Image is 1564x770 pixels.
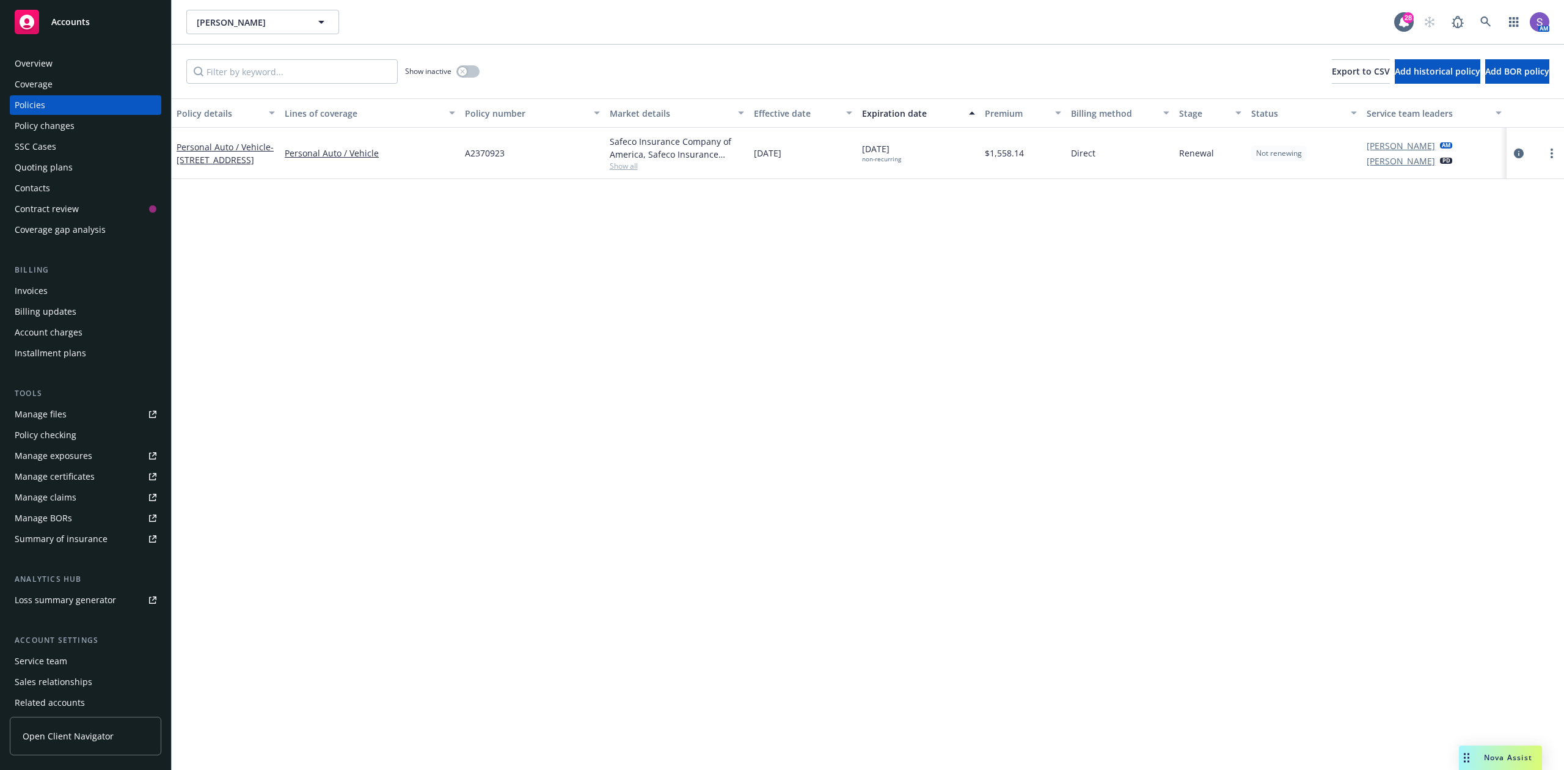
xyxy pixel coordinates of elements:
div: Billing method [1071,107,1156,120]
a: Personal Auto / Vehicle [177,141,274,166]
div: 28 [1403,12,1414,23]
div: Invoices [15,281,48,301]
a: Search [1474,10,1498,34]
a: Loss summary generator [10,590,161,610]
a: Coverage [10,75,161,94]
button: Expiration date [857,98,980,128]
div: Summary of insurance [15,529,108,549]
button: Premium [980,98,1067,128]
a: Sales relationships [10,672,161,692]
a: Contacts [10,178,161,198]
span: Add BOR policy [1485,65,1549,77]
span: Add historical policy [1395,65,1480,77]
span: A2370923 [465,147,505,159]
a: Switch app [1502,10,1526,34]
div: Policy checking [15,425,76,445]
div: Drag to move [1459,746,1474,770]
button: Add BOR policy [1485,59,1549,84]
a: Manage claims [10,488,161,507]
button: Policy details [172,98,280,128]
div: Billing updates [15,302,76,321]
span: $1,558.14 [985,147,1024,159]
a: Summary of insurance [10,529,161,549]
span: Export to CSV [1332,65,1390,77]
div: Service team [15,651,67,671]
a: Accounts [10,5,161,39]
div: Installment plans [15,343,86,363]
a: Manage files [10,405,161,424]
div: Account settings [10,634,161,647]
a: Manage BORs [10,508,161,528]
div: Manage claims [15,488,76,507]
button: Effective date [749,98,857,128]
div: Manage certificates [15,467,95,486]
div: Lines of coverage [285,107,442,120]
a: [PERSON_NAME] [1367,155,1435,167]
a: Manage exposures [10,446,161,466]
div: Premium [985,107,1048,120]
div: Account charges [15,323,82,342]
div: Overview [15,54,53,73]
a: Billing updates [10,302,161,321]
div: Coverage gap analysis [15,220,106,240]
a: Personal Auto / Vehicle [285,147,455,159]
a: Manage certificates [10,467,161,486]
a: Service team [10,651,161,671]
button: Lines of coverage [280,98,460,128]
button: [PERSON_NAME] [186,10,339,34]
div: Safeco Insurance Company of America, Safeco Insurance (Liberty Mutual) [610,135,744,161]
div: Policies [15,95,45,115]
a: Invoices [10,281,161,301]
div: Policy number [465,107,586,120]
input: Filter by keyword... [186,59,398,84]
div: Contract review [15,199,79,219]
a: Policies [10,95,161,115]
a: Coverage gap analysis [10,220,161,240]
div: Effective date [754,107,839,120]
div: Market details [610,107,731,120]
button: Market details [605,98,749,128]
div: Stage [1179,107,1228,120]
a: Start snowing [1417,10,1442,34]
button: Stage [1174,98,1246,128]
div: Analytics hub [10,573,161,585]
a: Overview [10,54,161,73]
a: Policy changes [10,116,161,136]
span: Direct [1071,147,1095,159]
span: Open Client Navigator [23,730,114,743]
a: circleInformation [1511,146,1526,161]
div: Quoting plans [15,158,73,177]
button: Service team leaders [1362,98,1506,128]
a: Related accounts [10,693,161,713]
div: Loss summary generator [15,590,116,610]
a: Report a Bug [1445,10,1470,34]
div: SSC Cases [15,137,56,156]
div: non-recurring [862,155,901,163]
a: Account charges [10,323,161,342]
div: Coverage [15,75,53,94]
div: Expiration date [862,107,962,120]
div: Policy changes [15,116,75,136]
span: [DATE] [862,142,901,163]
div: Status [1251,107,1343,120]
div: Billing [10,264,161,276]
span: - [STREET_ADDRESS] [177,141,274,166]
a: Contract review [10,199,161,219]
div: Policy details [177,107,261,120]
button: Nova Assist [1459,746,1542,770]
div: Contacts [15,178,50,198]
span: Nova Assist [1484,752,1532,763]
a: [PERSON_NAME] [1367,139,1435,152]
a: SSC Cases [10,137,161,156]
span: Show all [610,161,744,171]
button: Status [1246,98,1362,128]
span: Not renewing [1256,148,1302,159]
button: Billing method [1066,98,1174,128]
a: Installment plans [10,343,161,363]
span: [DATE] [754,147,781,159]
span: Renewal [1179,147,1214,159]
img: photo [1530,12,1549,32]
div: Related accounts [15,693,85,713]
button: Policy number [460,98,604,128]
